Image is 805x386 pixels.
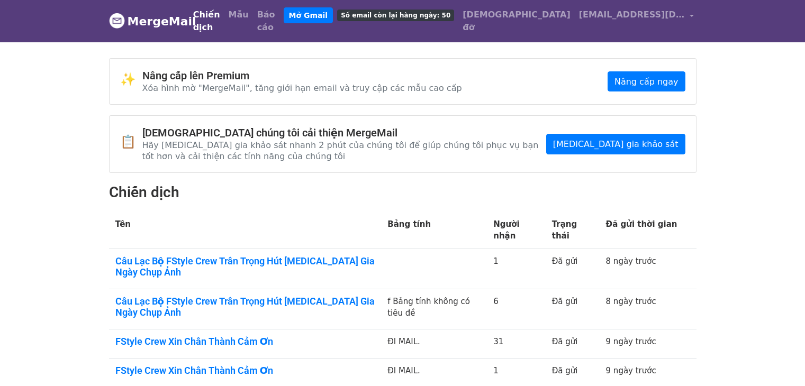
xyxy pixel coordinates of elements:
a: Báo cáo [253,4,279,38]
font: ĐI MAIL. [387,366,420,375]
a: 9 ngày trước [606,337,656,346]
a: 9 ngày trước [606,366,656,375]
font: f Bảng tính không có tiêu đề [387,297,470,318]
font: Đã gửi [552,366,578,375]
font: Chiến dịch [109,183,179,201]
font: Chiến dịch [193,10,220,32]
a: [DEMOGRAPHIC_DATA] đỡ [458,4,574,38]
font: 31 [493,337,503,346]
a: Câu Lạc Bộ FStyle Crew Trân Trọng Hút [MEDICAL_DATA] Gia Ngày Chụp Ảnh [115,296,375,318]
a: Nâng cấp ngay [608,71,685,92]
a: Chiến dịch [189,4,224,38]
font: Đã gửi [552,337,578,346]
font: Trạng thái [552,219,577,241]
a: Số email còn lại hàng ngày: 50 [333,4,458,25]
font: Đã gửi thời gian [606,219,677,229]
font: MergeMail [128,15,196,28]
font: FStyle Crew Xin Chân Thành Cảm Ơn [115,336,274,347]
font: Bảng tính [387,219,431,229]
img: Logo MergeMail [109,13,125,29]
font: Tên [115,219,131,229]
font: [DEMOGRAPHIC_DATA] chúng tôi cải thiện MergeMail [142,126,398,139]
font: [MEDICAL_DATA] gia khảo sát [553,139,679,149]
font: Nâng cấp ngay [614,76,679,86]
font: 1 [493,256,499,266]
font: Nâng cấp lên Premium [142,69,249,82]
font: Đã gửi [552,297,578,306]
a: [MEDICAL_DATA] gia khảo sát [546,134,685,154]
font: FStyle Crew Xin Chân Thành Cảm Ơn [115,365,274,376]
font: 📋 [120,134,136,149]
font: ✨ [120,72,136,87]
font: ĐI MAIL. [387,337,420,346]
a: MergeMail [109,10,180,32]
a: 8 ngày trước [606,297,656,306]
a: Mở Gmail [284,7,333,23]
font: Xóa hình mờ "MergeMail", tăng giới hạn email và truy cập các mẫu cao cấp [142,83,462,93]
font: Người nhận [493,219,519,241]
font: [EMAIL_ADDRESS][DOMAIN_NAME] [579,10,744,20]
font: Hãy [MEDICAL_DATA] gia khảo sát nhanh 2 phút của chúng tôi để giúp chúng tôi phục vụ bạn tốt hơn ... [142,140,539,161]
font: Số email còn lại hàng ngày: 50 [341,12,450,19]
a: FStyle Crew Xin Chân Thành Cảm Ơn [115,365,375,376]
font: Mở Gmail [289,11,328,20]
font: [DEMOGRAPHIC_DATA] đỡ [463,10,570,32]
a: FStyle Crew Xin Chân Thành Cảm Ơn [115,336,375,347]
font: 1 [493,366,499,375]
font: Đã gửi [552,256,578,266]
a: Mẫu [224,4,253,25]
a: [EMAIL_ADDRESS][DOMAIN_NAME] [575,4,699,29]
a: 8 ngày trước [606,256,656,266]
font: Mẫu [229,10,249,20]
font: Báo cáo [257,10,275,32]
a: Câu Lạc Bộ FStyle Crew Trân Trọng Hút [MEDICAL_DATA] Gia Ngày Chụp Ảnh [115,255,375,278]
font: 6 [493,297,499,306]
